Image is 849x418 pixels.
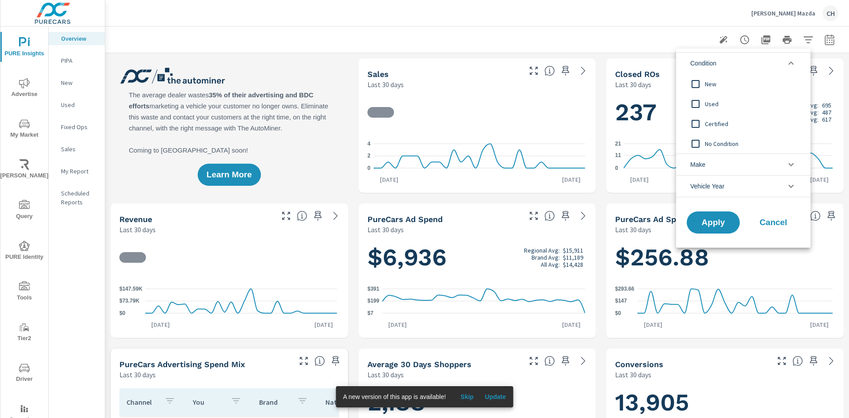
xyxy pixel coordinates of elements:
[676,49,811,201] ul: filter options
[705,99,802,109] span: Used
[676,114,809,134] div: Certified
[690,53,716,74] span: Condition
[676,134,809,153] div: No Condition
[696,219,731,226] span: Apply
[676,74,809,94] div: New
[705,79,802,89] span: New
[747,211,800,234] button: Cancel
[756,219,791,226] span: Cancel
[690,154,705,175] span: Make
[687,211,740,234] button: Apply
[705,138,802,149] span: No Condition
[676,94,809,114] div: Used
[690,176,724,197] span: Vehicle Year
[705,119,802,129] span: Certified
